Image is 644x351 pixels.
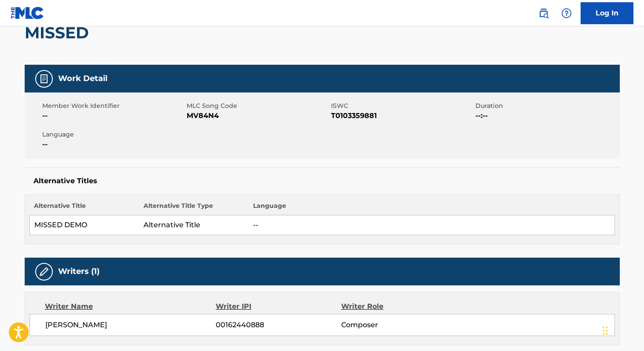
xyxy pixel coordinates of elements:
div: Writer Name [45,301,216,312]
span: ISWC [331,101,473,111]
th: Alternative Title Type [139,201,249,215]
a: Public Search [535,4,552,22]
img: search [538,8,549,18]
span: T0103359881 [331,111,473,121]
span: Duration [475,101,618,111]
th: Alternative Title [29,201,139,215]
img: Work Detail [39,74,49,84]
span: Composer [341,320,455,330]
span: MV84N4 [187,111,329,121]
h5: Work Detail [58,74,107,84]
span: 00162440888 [216,320,341,330]
span: --:-- [475,111,618,121]
td: -- [249,215,615,235]
span: -- [42,139,184,150]
a: Log In [581,2,633,24]
span: Member Work Identifier [42,101,184,111]
h2: MISSED [25,23,93,43]
div: Writer IPI [216,301,341,312]
img: MLC Logo [11,7,44,19]
iframe: Chat Widget [600,309,644,351]
div: Drag [603,318,608,344]
span: MLC Song Code [187,101,329,111]
span: Language [42,130,184,139]
img: Writers [39,266,49,277]
td: Alternative Title [139,215,249,235]
td: MISSED DEMO [29,215,139,235]
span: [PERSON_NAME] [45,320,216,330]
div: Writer Role [341,301,455,312]
div: Help [558,4,575,22]
h5: Alternative Titles [33,177,611,185]
img: help [561,8,572,18]
th: Language [249,201,615,215]
span: -- [42,111,184,121]
h5: Writers (1) [58,266,99,277]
